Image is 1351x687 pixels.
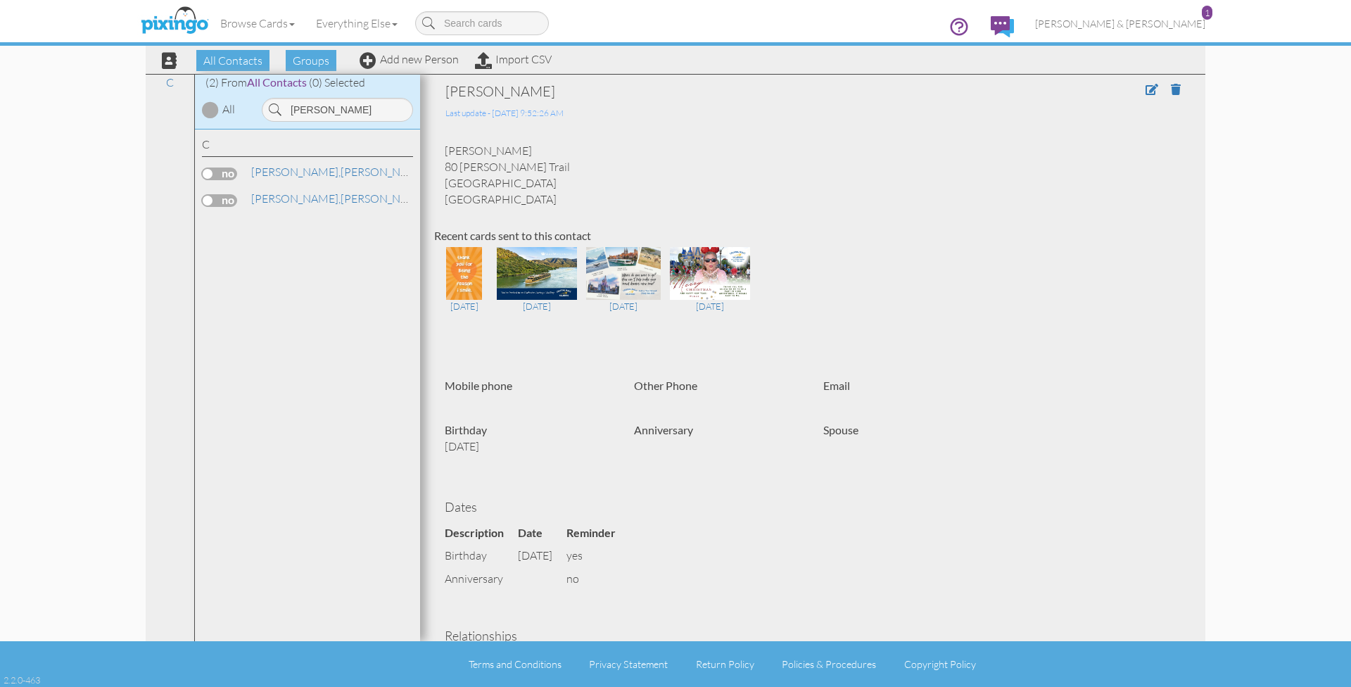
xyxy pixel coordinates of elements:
th: Date [518,522,566,545]
p: [DATE] [445,439,613,455]
a: [DATE] [586,265,661,313]
div: 1 [1202,6,1212,20]
strong: Recent cards sent to this contact [434,229,591,242]
div: 2.2.0-463 [4,674,40,686]
a: Copyright Policy [904,658,976,670]
div: [DATE] [586,300,661,313]
div: [DATE] [497,300,577,313]
img: pixingo logo [137,4,212,39]
td: yes [566,544,630,567]
div: All [222,101,235,118]
img: 130914-1-1745810582237-320e79798b51bcdc-qa.jpg [446,247,483,300]
h4: Relationships [445,629,1181,643]
a: Add new Person [360,52,459,66]
span: Last update - [DATE] 9:52:26 AM [445,108,564,118]
th: Reminder [566,522,630,545]
strong: Other Phone [634,379,697,392]
div: [DATE] [440,300,488,313]
img: 130910-1-1745872573513-b71078c21736a5e8-qa.jpg [497,247,577,300]
a: [PERSON_NAME] [250,163,429,180]
a: [PERSON_NAME] & [PERSON_NAME] 1 [1025,6,1216,42]
a: Privacy Statement [589,658,668,670]
a: Terms and Conditions [469,658,562,670]
th: Description [445,522,518,545]
div: C [202,137,413,157]
a: [DATE] [670,265,750,313]
h4: Dates [445,500,1181,515]
a: Return Policy [696,658,754,670]
strong: Birthday [445,423,487,436]
div: [PERSON_NAME] 80 [PERSON_NAME] Trail [GEOGRAPHIC_DATA] [GEOGRAPHIC_DATA] [434,143,1191,207]
img: comments.svg [991,16,1014,37]
td: birthday [445,544,518,567]
span: [PERSON_NAME] & [PERSON_NAME] [1035,18,1205,30]
span: All Contacts [247,75,307,89]
a: Everything Else [305,6,408,41]
a: [DATE] [497,265,577,313]
td: anniversary [445,567,518,591]
img: 124978-1-1733625654933-e07ce3a338be4dcd-qa.jpg [670,247,750,300]
strong: Mobile phone [445,379,512,392]
img: 128185-1-1739759401874-028edfedad711f8b-qa.jpg [586,247,661,300]
td: no [566,567,630,591]
a: Browse Cards [210,6,305,41]
div: [PERSON_NAME] [445,82,1029,101]
span: [PERSON_NAME], [251,191,341,206]
input: Search cards [415,11,549,35]
a: [PERSON_NAME] [250,190,429,207]
a: Policies & Procedures [782,658,876,670]
a: Import CSV [475,52,552,66]
span: All Contacts [196,50,269,71]
div: (2) From [195,75,420,91]
span: Groups [286,50,336,71]
span: [PERSON_NAME], [251,165,341,179]
td: [DATE] [518,544,566,567]
strong: Anniversary [634,423,693,436]
div: [DATE] [670,300,750,313]
strong: Email [823,379,850,392]
a: [DATE] [440,265,488,313]
span: (0) Selected [309,75,365,89]
strong: Spouse [823,423,858,436]
a: C [159,74,181,91]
